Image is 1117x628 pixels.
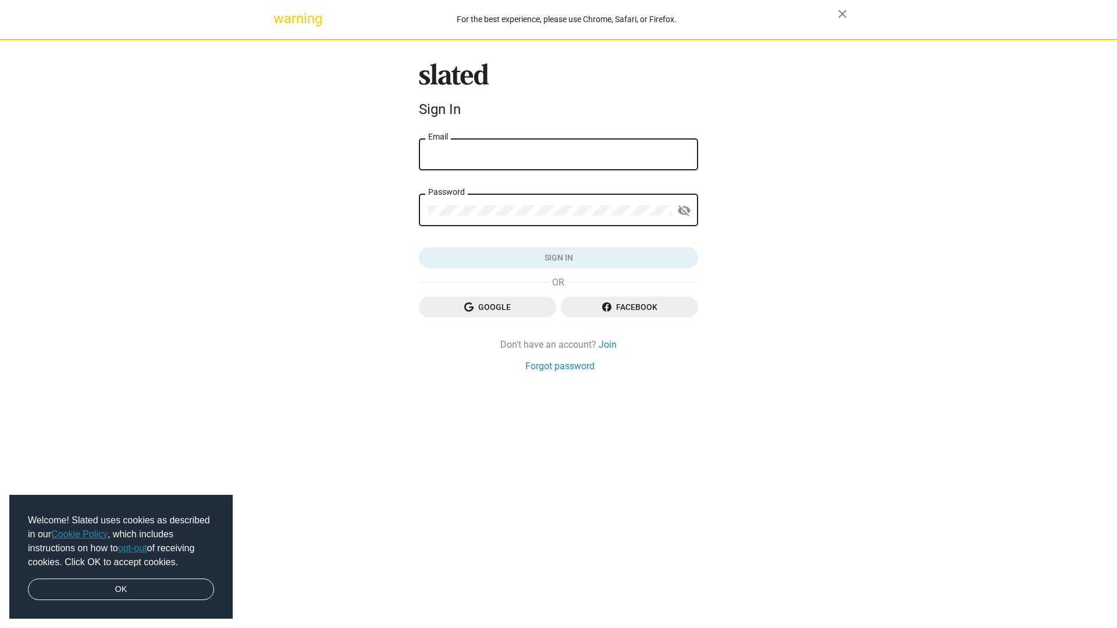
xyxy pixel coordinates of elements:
div: For the best experience, please use Chrome, Safari, or Firefox. [296,12,838,27]
a: Cookie Policy [51,529,108,539]
div: Don't have an account? [419,338,698,351]
span: Google [428,297,547,317]
div: cookieconsent [9,495,233,619]
span: Facebook [570,297,689,317]
mat-icon: close [835,7,849,21]
button: Facebook [561,297,698,317]
a: opt-out [118,543,147,553]
div: Sign In [419,101,698,117]
mat-icon: visibility_off [677,202,691,220]
sl-branding: Sign In [419,63,698,123]
span: Welcome! Slated uses cookies as described in our , which includes instructions on how to of recei... [28,513,214,569]
a: Join [599,338,617,351]
mat-icon: warning [273,12,287,26]
a: Forgot password [525,360,595,372]
button: Google [419,297,556,317]
a: dismiss cookie message [28,579,214,601]
button: Show password [673,199,696,223]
